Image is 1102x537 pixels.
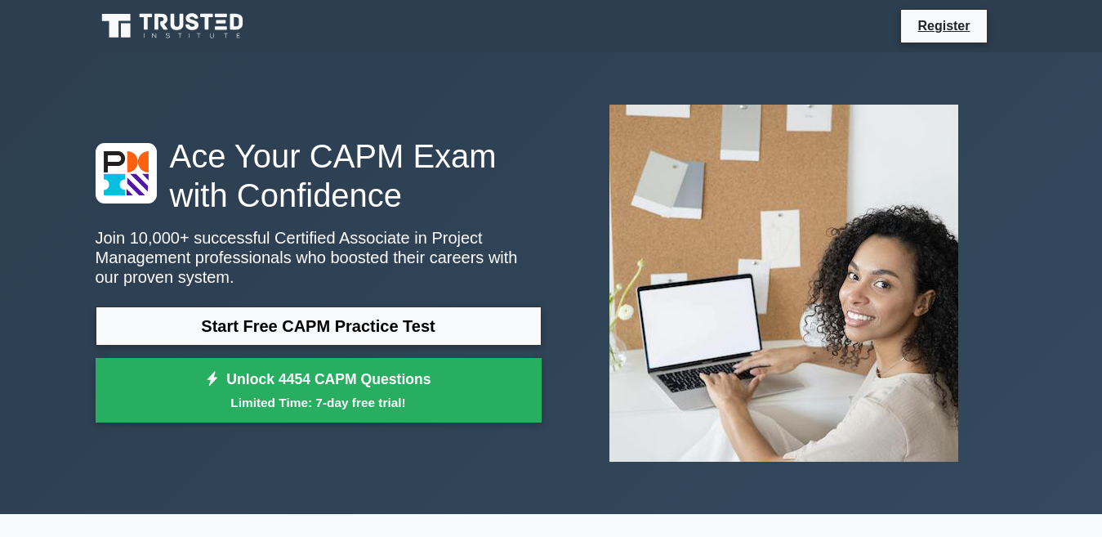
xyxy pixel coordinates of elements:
a: Start Free CAPM Practice Test [96,307,542,346]
p: Join 10,000+ successful Certified Associate in Project Management professionals who boosted their... [96,228,542,287]
h1: Ace Your CAPM Exam with Confidence [96,136,542,215]
a: Unlock 4454 CAPM QuestionsLimited Time: 7-day free trial! [96,358,542,423]
a: Register [908,16,979,36]
small: Limited Time: 7-day free trial! [116,393,521,412]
